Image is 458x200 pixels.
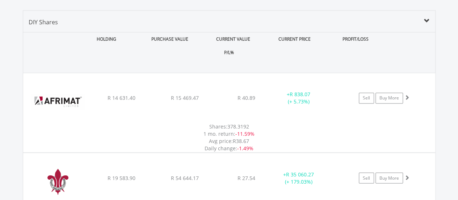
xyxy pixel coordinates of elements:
span: -1.49% [237,145,253,152]
span: R 838.07 [290,91,310,98]
div: CURRENT VALUE [202,32,264,46]
span: R38.67 [233,138,249,144]
div: PROFIT/LOSS [325,32,387,46]
span: R 15 469.47 [171,94,199,101]
span: DIY Shares [29,18,58,26]
span: R 27.54 [238,174,255,181]
span: R 40.89 [238,94,255,101]
span: R 14 631.40 [108,94,135,101]
div: + (+ 179.03%) [272,171,326,185]
span: Shares: [209,123,227,130]
a: Sell [359,93,374,103]
span: Daily change: [205,145,237,152]
a: Buy More [375,93,403,103]
span: 1 mo. return: [203,130,235,137]
div: PURCHASE VALUE [139,32,201,46]
a: Buy More [375,172,403,183]
div: CURRENT PRICE [265,32,323,46]
span: 378.3192 [227,123,249,130]
div: P/L% [23,46,435,59]
span: -11.59% [235,130,255,137]
div: HOLDING [72,32,138,46]
span: R 54 644.17 [171,174,199,181]
a: Sell [359,172,374,183]
span: R 35 060.27 [286,171,314,177]
img: EQU.ZA.AFT.png [27,82,89,121]
div: + (+ 5.73%) [272,91,326,105]
span: Avg price: [209,138,233,144]
span: R 19 583.90 [108,174,135,181]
